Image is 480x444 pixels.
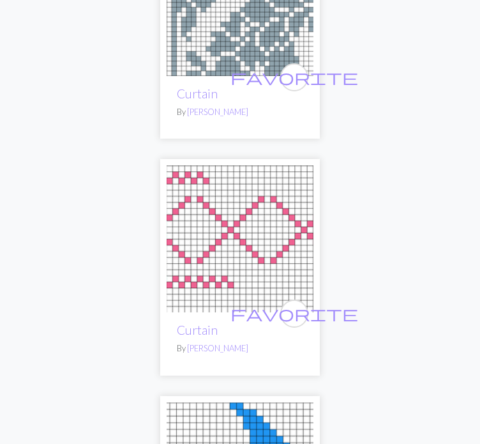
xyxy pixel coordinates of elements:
a: Curtain [177,323,218,337]
i: favourite [230,301,358,326]
a: [PERSON_NAME] [187,343,248,353]
a: Curtain [177,86,218,101]
p: By [177,342,303,355]
a: [PERSON_NAME] [187,107,248,117]
i: favourite [230,65,358,90]
img: Curtain [167,165,313,312]
p: By [177,106,303,118]
button: favourite [280,300,308,328]
button: favourite [280,63,308,91]
a: Curtain [167,231,313,243]
span: favorite [230,303,358,323]
span: favorite [230,67,358,87]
